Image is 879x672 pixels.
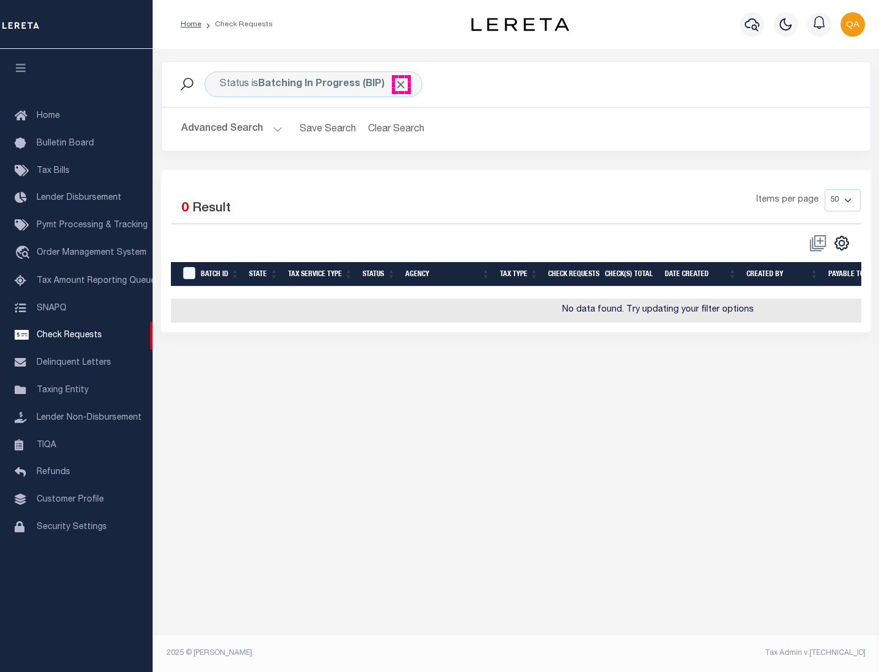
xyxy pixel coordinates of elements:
[37,414,142,422] span: Lender Non-Disbursement
[756,194,819,207] span: Items per page
[471,18,569,31] img: logo-dark.svg
[181,202,189,215] span: 0
[600,262,660,287] th: Check(s) Total
[543,262,600,287] th: Check Requests
[37,277,156,285] span: Tax Amount Reporting Queue
[37,249,146,257] span: Order Management System
[181,21,201,28] a: Home
[37,495,104,504] span: Customer Profile
[37,440,56,449] span: TIQA
[37,167,70,175] span: Tax Bills
[742,262,823,287] th: Created By: activate to sort column ascending
[660,262,742,287] th: Date Created: activate to sort column ascending
[394,78,407,91] span: Click to Remove
[400,262,495,287] th: Agency: activate to sort column ascending
[363,117,430,141] button: Clear Search
[157,648,516,659] div: 2025 © [PERSON_NAME].
[204,71,422,97] div: Status is
[358,262,400,287] th: Status: activate to sort column ascending
[283,262,358,287] th: Tax Service Type: activate to sort column ascending
[37,331,102,340] span: Check Requests
[37,468,70,477] span: Refunds
[244,262,283,287] th: State: activate to sort column ascending
[495,262,543,287] th: Tax Type: activate to sort column ascending
[201,19,273,30] li: Check Requests
[192,199,231,219] label: Result
[37,523,107,531] span: Security Settings
[181,117,283,141] button: Advanced Search
[37,139,94,148] span: Bulletin Board
[37,386,89,395] span: Taxing Entity
[37,359,111,367] span: Delinquent Letters
[196,262,244,287] th: Batch Id: activate to sort column ascending
[15,246,34,261] i: travel_explore
[37,221,148,230] span: Pymt Processing & Tracking
[841,12,865,37] img: svg+xml;base64,PHN2ZyB4bWxucz0iaHR0cDovL3d3dy53My5vcmcvMjAwMC9zdmciIHBvaW50ZXItZXZlbnRzPSJub25lIi...
[525,648,866,659] div: Tax Admin v.[TECHNICAL_ID]
[292,117,363,141] button: Save Search
[37,112,60,120] span: Home
[37,304,67,312] span: SNAPQ
[37,194,121,202] span: Lender Disbursement
[258,79,407,89] b: Batching In Progress (BIP)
